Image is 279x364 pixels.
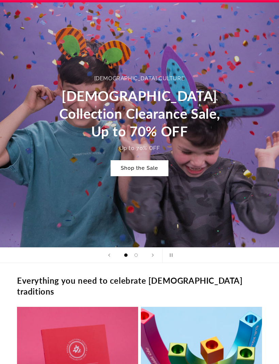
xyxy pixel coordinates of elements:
[145,248,160,263] button: Next slide
[17,275,262,296] h2: Everything you need to celebrate [DEMOGRAPHIC_DATA] traditions
[119,145,160,151] span: Up to 70% OFF
[121,250,131,260] button: Load slide 1 of 2
[131,250,141,260] button: Load slide 2 of 2
[111,160,168,176] a: Shop the Sale
[59,87,220,140] h2: [DEMOGRAPHIC_DATA] Collection Clearance Sale, Up to 70% OFF
[94,74,185,84] div: [DEMOGRAPHIC_DATA] CULTURE
[162,248,177,263] button: Pause slideshow
[102,248,117,263] button: Previous slide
